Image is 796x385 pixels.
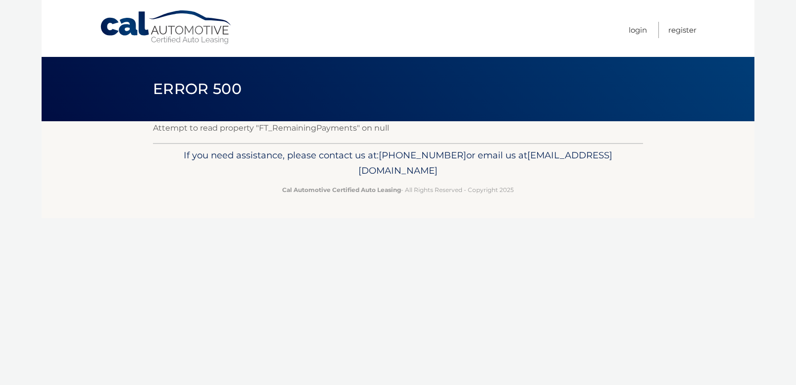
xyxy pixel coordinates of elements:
[629,22,647,38] a: Login
[153,80,242,98] span: Error 500
[153,121,643,135] p: Attempt to read property "FT_RemainingPayments" on null
[159,147,637,179] p: If you need assistance, please contact us at: or email us at
[379,149,466,161] span: [PHONE_NUMBER]
[159,185,637,195] p: - All Rights Reserved - Copyright 2025
[282,186,401,193] strong: Cal Automotive Certified Auto Leasing
[668,22,696,38] a: Register
[99,10,233,45] a: Cal Automotive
